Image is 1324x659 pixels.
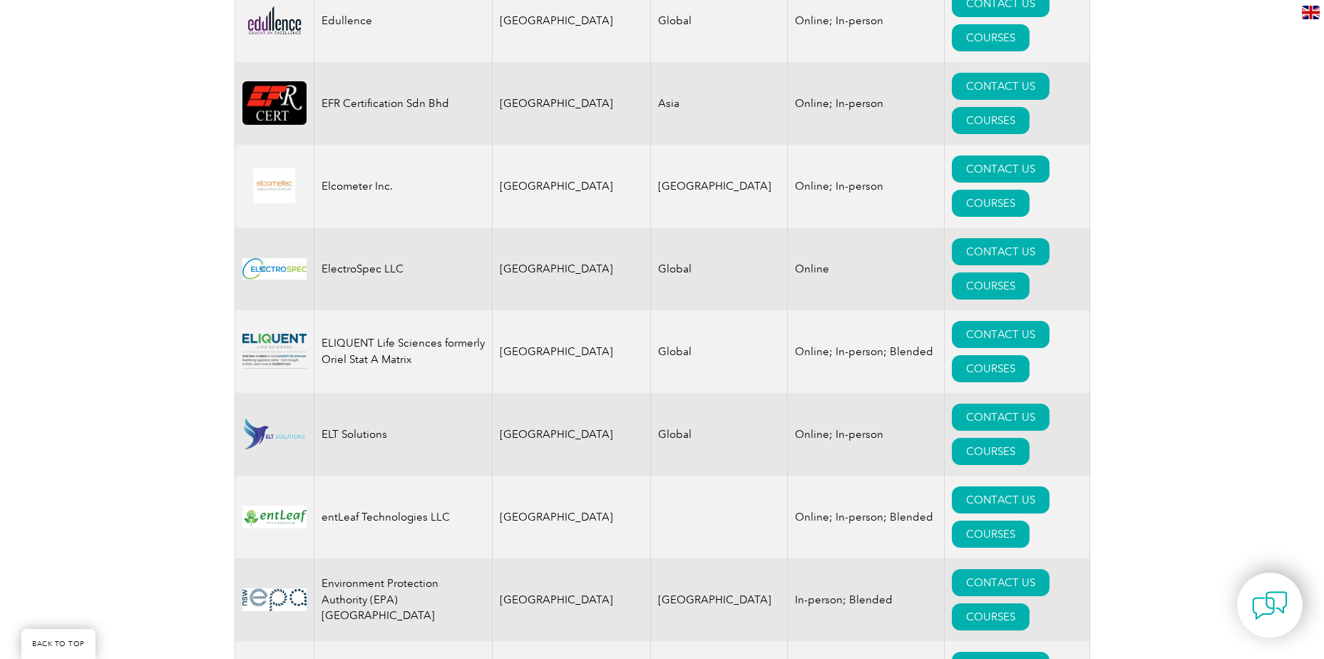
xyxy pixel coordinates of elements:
td: ELIQUENT Life Sciences formerly Oriel Stat A Matrix [314,310,492,393]
a: CONTACT US [952,486,1050,514]
td: Global [651,393,788,476]
td: [GEOGRAPHIC_DATA] [492,558,651,641]
td: Environment Protection Authority (EPA) [GEOGRAPHIC_DATA] [314,558,492,641]
a: COURSES [952,355,1030,382]
img: 0b2a24ac-d9bc-ea11-a814-000d3a79823d-logo.jpg [242,588,307,611]
a: COURSES [952,603,1030,630]
td: Global [651,310,788,393]
img: 4e4b1b7c-9c37-ef11-a316-00224812a81c-logo.png [242,506,307,528]
td: Online; In-person; Blended [788,476,945,558]
td: [GEOGRAPHIC_DATA] [492,62,651,145]
td: Global [651,228,788,310]
img: dc24547b-a6e0-e911-a812-000d3a795b83-logo.png [242,168,307,203]
td: [GEOGRAPHIC_DATA] [492,476,651,558]
a: COURSES [952,272,1030,300]
img: 5625bac0-7d19-eb11-a813-000d3ae11abd-logo.png [242,81,307,125]
a: CONTACT US [952,238,1050,265]
a: CONTACT US [952,73,1050,100]
td: Asia [651,62,788,145]
img: 63b15e70-6a5d-ea11-a811-000d3a79722d-logo.png [242,334,307,369]
td: Online; In-person; Blended [788,310,945,393]
td: Online; In-person [788,393,945,476]
td: [GEOGRAPHIC_DATA] [492,310,651,393]
img: e32924ac-d9bc-ea11-a814-000d3a79823d-logo.png [242,4,307,37]
a: CONTACT US [952,404,1050,431]
td: Online [788,228,945,310]
td: Online; In-person [788,145,945,228]
td: [GEOGRAPHIC_DATA] [651,558,788,641]
img: df15046f-427c-ef11-ac20-6045bde4dbfc-logo.jpg [242,258,307,280]
a: COURSES [952,107,1030,134]
a: COURSES [952,438,1030,465]
a: COURSES [952,24,1030,51]
td: entLeaf Technologies LLC [314,476,492,558]
a: BACK TO TOP [21,629,96,659]
img: en [1302,6,1320,19]
td: [GEOGRAPHIC_DATA] [492,393,651,476]
td: Elcometer Inc. [314,145,492,228]
td: [GEOGRAPHIC_DATA] [492,145,651,228]
td: In-person; Blended [788,558,945,641]
td: ElectroSpec LLC [314,228,492,310]
a: COURSES [952,190,1030,217]
a: CONTACT US [952,155,1050,183]
a: CONTACT US [952,321,1050,348]
td: Online; In-person [788,62,945,145]
img: 4b7ea962-c061-ee11-8def-000d3ae1a86f-logo.png [242,417,307,451]
td: [GEOGRAPHIC_DATA] [492,228,651,310]
img: contact-chat.png [1252,588,1288,623]
td: [GEOGRAPHIC_DATA] [651,145,788,228]
td: EFR Certification Sdn Bhd [314,62,492,145]
a: COURSES [952,521,1030,548]
a: CONTACT US [952,569,1050,596]
td: ELT Solutions [314,393,492,476]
